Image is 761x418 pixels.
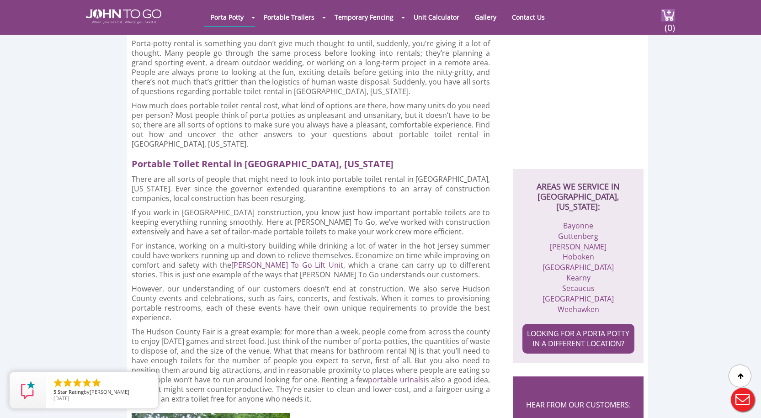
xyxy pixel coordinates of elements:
a: Contact Us [505,8,552,26]
a: Gallery [468,8,503,26]
button: Live Chat [724,381,761,418]
p: There are all sorts of people that might need to look into portable toilet rental in [GEOGRAPHIC_... [132,175,490,203]
a: [GEOGRAPHIC_DATA] [543,294,614,304]
li:  [91,377,102,388]
a: Kearny [566,273,591,283]
span: 5 [53,388,56,395]
a: Unit Calculator [407,8,466,26]
span: by [53,389,151,396]
a: Temporary Fencing [328,8,400,26]
p: However, our understanding of our customers doesn’t end at construction. We also serve Hudson Cou... [132,284,490,323]
a: [PERSON_NAME] [550,242,607,252]
img: Review Rating [19,381,37,399]
a: Bayonne [563,221,593,231]
a: Porta Potty [204,8,250,26]
h2: Portable Toilet Rental in [GEOGRAPHIC_DATA], [US_STATE] [132,153,498,170]
img: cart a [661,9,675,21]
a: portable urinals [368,375,424,385]
a: Guttenberg [558,231,598,241]
a: Hoboken [563,252,594,262]
p: Porta-potty rental is something you don’t give much thought to until, suddenly, you’re giving it ... [132,39,490,96]
a: LOOKING FOR A PORTA POTTY IN A DIFFERENT LOCATION? [522,324,634,354]
li:  [81,377,92,388]
img: JOHN to go [86,9,161,24]
span: (0) [664,14,675,34]
span: [PERSON_NAME] [90,388,129,395]
p: How much does portable toilet rental cost, what kind of options are there, how many units do you ... [132,101,490,149]
li:  [53,377,64,388]
p: The Hudson County Fair is a great example; for more than a week, people come from across the coun... [132,327,490,404]
li:  [72,377,83,388]
span: Star Rating [58,388,84,395]
p: If you work in [GEOGRAPHIC_DATA] construction, you know just how important portable toilets are t... [132,208,490,237]
a: Weehawken [558,304,599,314]
span: [DATE] [53,395,69,402]
a: Secaucus [562,283,595,293]
a: Portable Trailers [257,8,321,26]
h2: AREAS WE SERVICE IN [GEOGRAPHIC_DATA], [US_STATE]: [522,169,634,212]
p: For instance, working on a multi-story building while drinking a lot of water in the hot Jersey s... [132,241,490,280]
a: [PERSON_NAME] To Go Lift Unit [231,260,343,270]
a: [GEOGRAPHIC_DATA] [543,262,614,272]
li:  [62,377,73,388]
